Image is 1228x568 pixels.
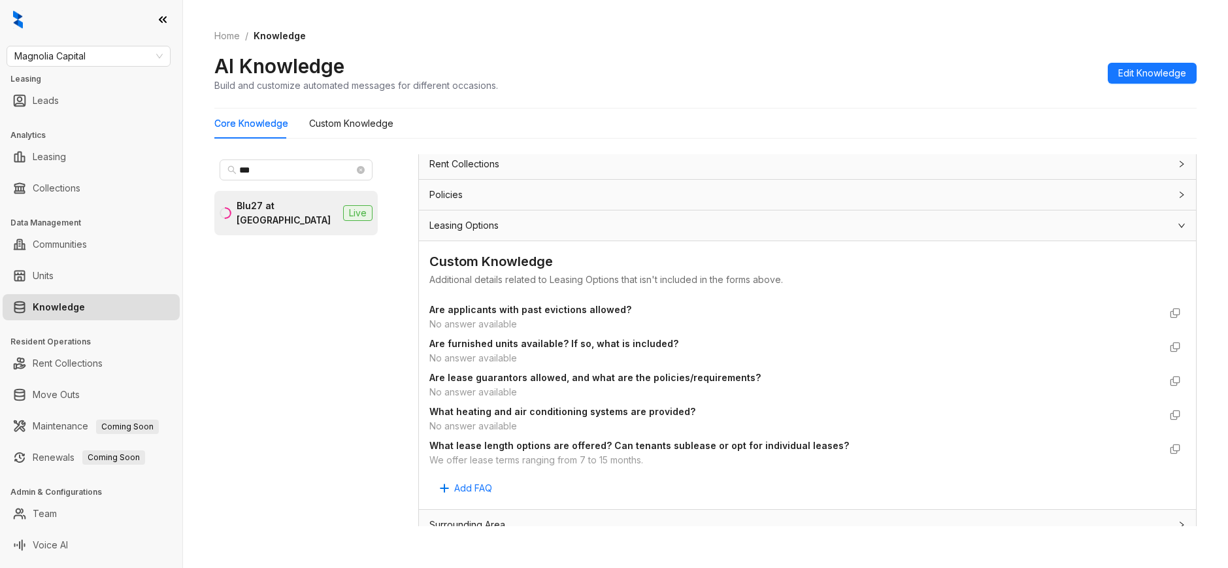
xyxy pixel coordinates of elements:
[82,450,145,465] span: Coming Soon
[254,30,306,41] span: Knowledge
[33,263,54,289] a: Units
[10,336,182,348] h3: Resident Operations
[245,29,248,43] li: /
[429,304,631,315] strong: Are applicants with past evictions allowed?
[3,294,180,320] li: Knowledge
[419,180,1196,210] div: Policies
[212,29,242,43] a: Home
[419,210,1196,241] div: Leasing Options
[33,501,57,527] a: Team
[3,88,180,114] li: Leads
[1178,191,1186,199] span: collapsed
[429,440,849,451] strong: What lease length options are offered? Can tenants sublease or opt for individual leases?
[429,338,678,349] strong: Are furnished units available? If so, what is included?
[214,78,498,92] div: Build and customize automated messages for different occasions.
[309,116,393,131] div: Custom Knowledge
[33,444,145,471] a: RenewalsComing Soon
[429,419,1159,433] div: No answer available
[33,88,59,114] a: Leads
[10,129,182,141] h3: Analytics
[343,205,373,221] span: Live
[227,165,237,175] span: search
[10,73,182,85] h3: Leasing
[33,175,80,201] a: Collections
[429,218,499,233] span: Leasing Options
[357,166,365,174] span: close-circle
[33,294,85,320] a: Knowledge
[429,406,695,417] strong: What heating and air conditioning systems are provided?
[429,518,505,532] span: Surrounding Area
[429,351,1159,365] div: No answer available
[429,453,1159,467] div: We offer lease terms ranging from 7 to 15 months.
[1178,160,1186,168] span: collapsed
[3,263,180,289] li: Units
[419,510,1196,540] div: Surrounding Area
[96,420,159,434] span: Coming Soon
[429,273,1186,287] div: Additional details related to Leasing Options that isn't included in the forms above.
[33,231,87,258] a: Communities
[1118,66,1186,80] span: Edit Knowledge
[429,252,1186,272] div: Custom Knowledge
[429,188,463,202] span: Policies
[33,144,66,170] a: Leasing
[13,10,23,29] img: logo
[429,157,499,171] span: Rent Collections
[33,350,103,376] a: Rent Collections
[14,46,163,66] span: Magnolia Capital
[1178,521,1186,529] span: collapsed
[3,175,180,201] li: Collections
[419,149,1196,179] div: Rent Collections
[10,217,182,229] h3: Data Management
[214,54,344,78] h2: AI Knowledge
[3,144,180,170] li: Leasing
[237,199,338,227] div: Blu27 at [GEOGRAPHIC_DATA]
[429,478,503,499] button: Add FAQ
[214,116,288,131] div: Core Knowledge
[1178,222,1186,229] span: expanded
[33,532,68,558] a: Voice AI
[429,372,761,383] strong: Are lease guarantors allowed, and what are the policies/requirements?
[454,481,492,495] span: Add FAQ
[429,317,1159,331] div: No answer available
[1108,63,1197,84] button: Edit Knowledge
[429,385,1159,399] div: No answer available
[3,501,180,527] li: Team
[3,413,180,439] li: Maintenance
[3,350,180,376] li: Rent Collections
[3,532,180,558] li: Voice AI
[10,486,182,498] h3: Admin & Configurations
[3,382,180,408] li: Move Outs
[3,444,180,471] li: Renewals
[33,382,80,408] a: Move Outs
[3,231,180,258] li: Communities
